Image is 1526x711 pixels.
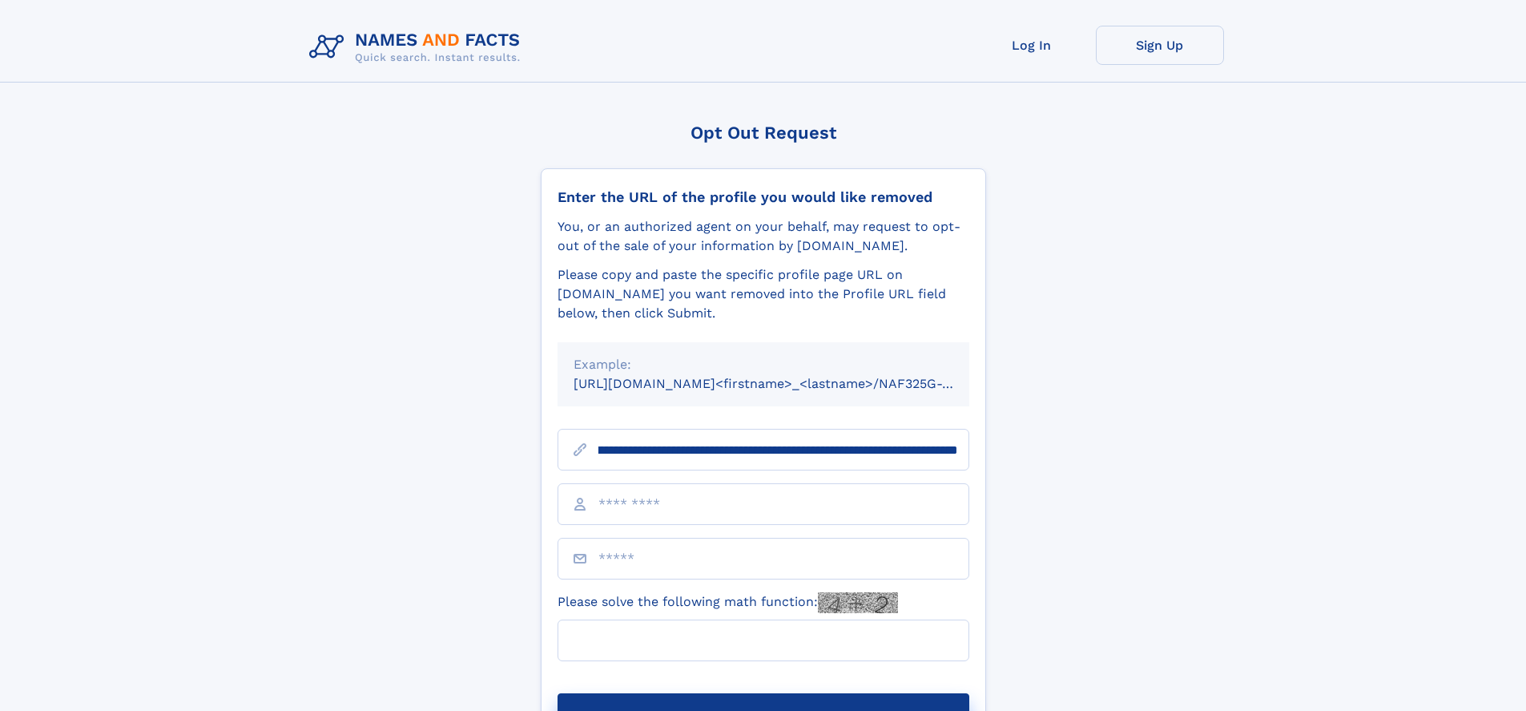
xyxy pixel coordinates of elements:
[968,26,1096,65] a: Log In
[1096,26,1224,65] a: Sign Up
[558,265,969,323] div: Please copy and paste the specific profile page URL on [DOMAIN_NAME] you want removed into the Pr...
[541,123,986,143] div: Opt Out Request
[574,376,1000,391] small: [URL][DOMAIN_NAME]<firstname>_<lastname>/NAF325G-xxxxxxxx
[574,355,953,374] div: Example:
[558,592,898,613] label: Please solve the following math function:
[558,217,969,256] div: You, or an authorized agent on your behalf, may request to opt-out of the sale of your informatio...
[558,188,969,206] div: Enter the URL of the profile you would like removed
[303,26,533,69] img: Logo Names and Facts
